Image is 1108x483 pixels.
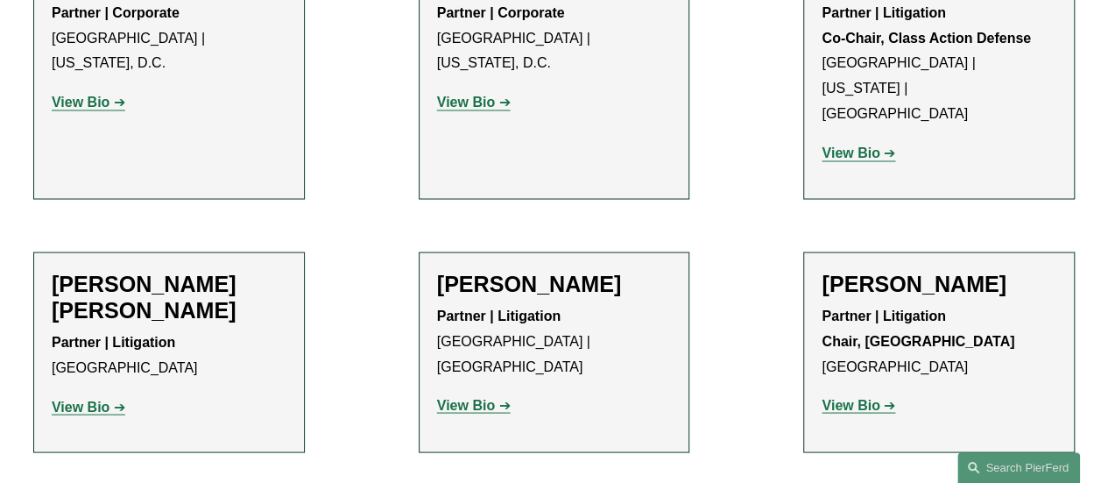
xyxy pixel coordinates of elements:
strong: View Bio [437,95,495,110]
p: [GEOGRAPHIC_DATA] | [US_STATE] | [GEOGRAPHIC_DATA] [822,1,1056,127]
h2: [PERSON_NAME] [437,270,672,296]
a: View Bio [822,146,895,160]
strong: Partner | Litigation [437,308,561,323]
h2: [PERSON_NAME] [822,270,1056,296]
a: View Bio [437,397,511,412]
a: View Bio [822,397,895,412]
p: [GEOGRAPHIC_DATA] [52,330,286,380]
strong: View Bio [52,399,109,414]
p: [GEOGRAPHIC_DATA] [822,303,1056,379]
a: Search this site [957,452,1080,483]
strong: Partner | Litigation [52,334,175,349]
h2: [PERSON_NAME] [PERSON_NAME] [52,270,286,323]
strong: View Bio [437,397,495,412]
strong: View Bio [822,397,879,412]
a: View Bio [52,95,125,110]
strong: Chair, [GEOGRAPHIC_DATA] [822,333,1014,348]
a: View Bio [437,95,511,110]
strong: View Bio [822,146,879,160]
p: [GEOGRAPHIC_DATA] | [US_STATE], D.C. [52,1,286,76]
p: [GEOGRAPHIC_DATA] | [US_STATE], D.C. [437,1,672,76]
strong: Partner | Corporate [52,5,180,20]
strong: View Bio [52,95,109,110]
p: [GEOGRAPHIC_DATA] | [GEOGRAPHIC_DATA] [437,303,672,379]
strong: Partner | Litigation [822,308,945,323]
a: View Bio [52,399,125,414]
strong: Partner | Corporate [437,5,565,20]
strong: Partner | Litigation Co-Chair, Class Action Defense [822,5,1031,46]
